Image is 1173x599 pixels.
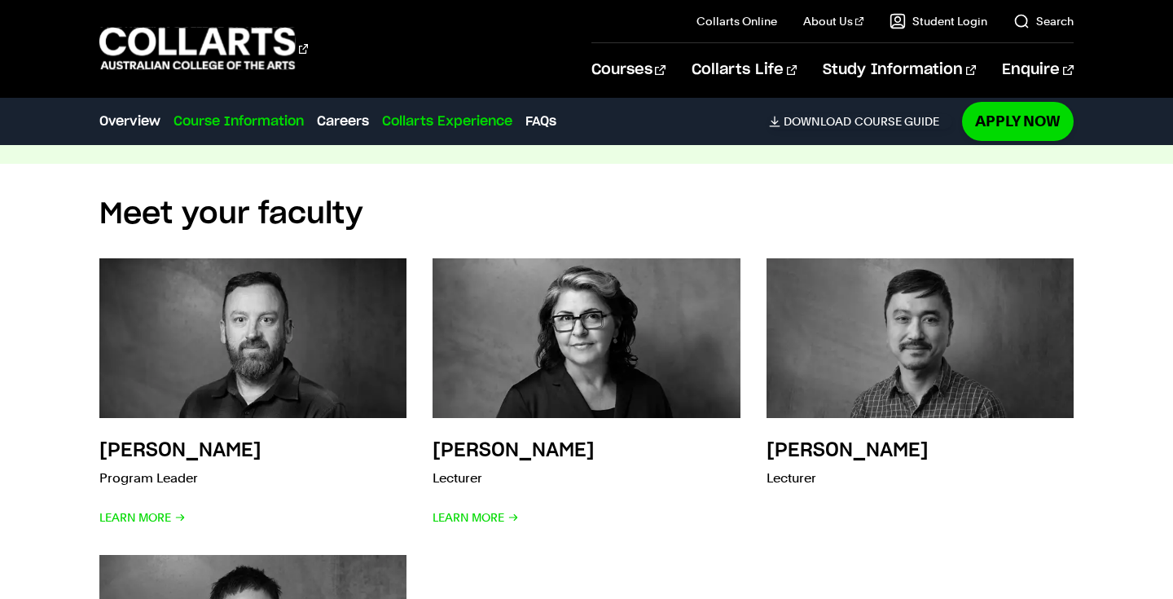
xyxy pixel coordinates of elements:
a: DownloadCourse Guide [769,114,952,129]
a: [PERSON_NAME] Program Leader Learn More [99,258,406,529]
p: Program Leader [99,467,261,490]
a: Careers [317,112,369,131]
a: FAQs [525,112,556,131]
a: Course Information [174,112,304,131]
a: Apply Now [962,102,1074,140]
h3: [PERSON_NAME] [99,441,261,460]
h3: [PERSON_NAME] [433,441,595,460]
a: Collarts Online [696,13,777,29]
a: Search [1013,13,1074,29]
p: Lecturer [433,467,595,490]
div: Go to homepage [99,25,308,72]
span: Download [784,114,851,129]
a: [PERSON_NAME] Lecturer Learn More [433,258,740,529]
a: Student Login [890,13,987,29]
a: Enquire [1002,43,1073,97]
p: Lecturer [767,467,929,490]
a: Overview [99,112,160,131]
h2: Meet your faculty [99,196,1073,232]
a: Study Information [823,43,976,97]
a: Collarts Experience [382,112,512,131]
span: Learn More [433,506,519,529]
h3: [PERSON_NAME] [767,441,929,460]
span: Learn More [99,506,186,529]
a: Collarts Life [692,43,797,97]
a: About Us [803,13,863,29]
a: Courses [591,43,666,97]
